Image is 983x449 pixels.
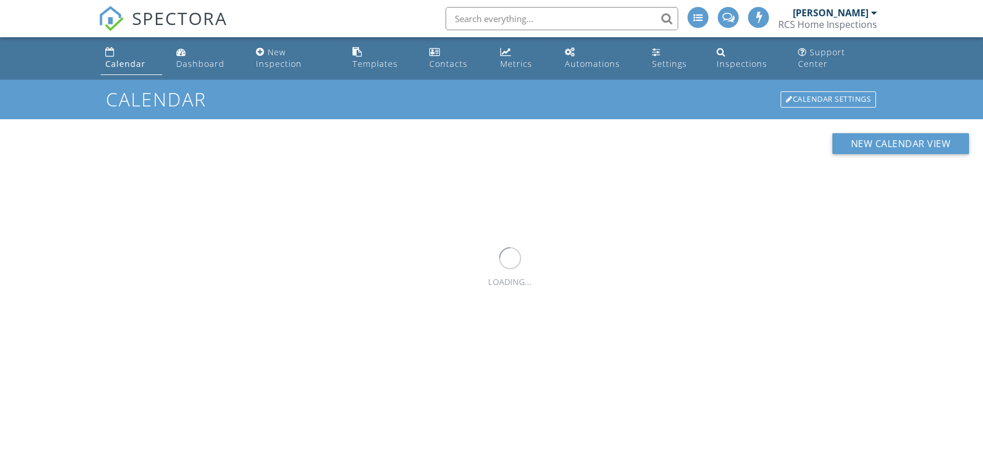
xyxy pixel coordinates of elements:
div: New Inspection [256,47,302,69]
a: Support Center [793,42,882,75]
div: Metrics [500,58,532,69]
a: Settings [647,42,703,75]
a: Metrics [496,42,551,75]
a: Dashboard [172,42,242,75]
span: SPECTORA [132,6,227,30]
a: Inspections [712,42,784,75]
a: Calendar [101,42,162,75]
div: Inspections [717,58,767,69]
div: Support Center [798,47,845,69]
a: Calendar Settings [779,90,877,109]
div: Dashboard [176,58,225,69]
a: SPECTORA [98,16,227,40]
div: Settings [652,58,687,69]
div: LOADING... [488,276,532,288]
div: Calendar [105,58,145,69]
a: Contacts [425,42,486,75]
img: The Best Home Inspection Software - Spectora [98,6,124,31]
div: Contacts [429,58,468,69]
div: Calendar Settings [781,91,876,108]
div: RCS Home Inspections [778,19,877,30]
a: New Inspection [251,42,339,75]
button: New Calendar View [832,133,970,154]
div: Automations [565,58,620,69]
div: [PERSON_NAME] [793,7,868,19]
input: Search everything... [446,7,678,30]
a: Automations (Advanced) [560,42,638,75]
a: Templates [348,42,415,75]
div: Templates [352,58,398,69]
h1: Calendar [106,89,877,109]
